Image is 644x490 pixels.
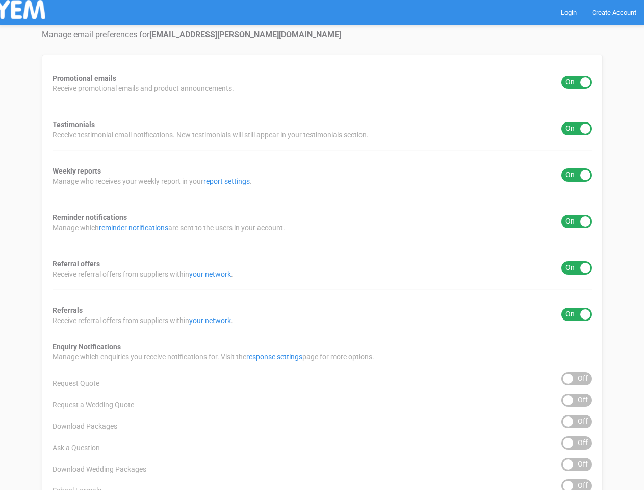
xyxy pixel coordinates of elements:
[53,464,146,474] span: Download Wedding Packages
[203,177,250,185] a: report settings
[53,421,117,431] span: Download Packages
[53,223,285,233] span: Manage which are sent to the users in your account.
[53,74,116,82] strong: Promotional emails
[53,120,95,129] strong: Testimonials
[53,269,233,279] span: Receive referral offers from suppliers within .
[53,306,83,314] strong: Referrals
[189,316,231,325] a: your network
[53,167,101,175] strong: Weekly reports
[246,353,302,361] a: response settings
[53,378,99,388] span: Request Quote
[53,83,234,93] span: Receive promotional emails and product announcements.
[149,30,341,39] strong: [EMAIL_ADDRESS][PERSON_NAME][DOMAIN_NAME]
[53,352,374,362] span: Manage which enquiries you receive notifications for. Visit the page for more options.
[53,443,100,453] span: Ask a Question
[53,342,121,351] strong: Enquiry Notifications
[53,176,252,186] span: Manage who receives your weekly report in your .
[99,224,168,232] a: reminder notifications
[53,260,100,268] strong: Referral offers
[53,315,233,326] span: Receive referral offers from suppliers within .
[42,30,603,39] h4: Manage email preferences for
[53,130,369,140] span: Receive testimonial email notifications. New testimonials will still appear in your testimonials ...
[189,270,231,278] a: your network
[53,400,134,410] span: Request a Wedding Quote
[53,213,127,222] strong: Reminder notifications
